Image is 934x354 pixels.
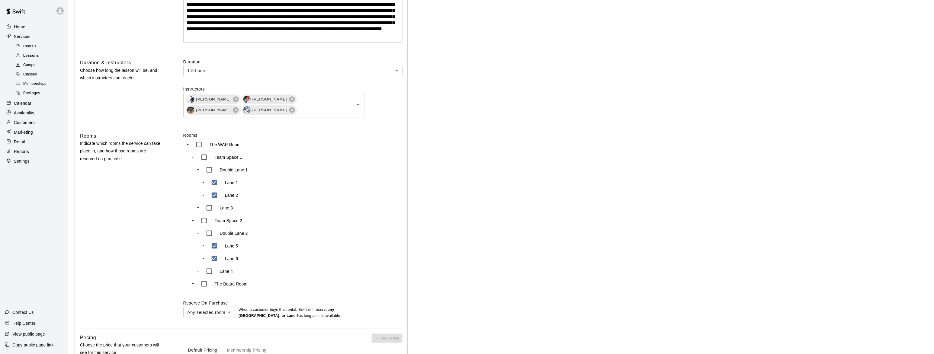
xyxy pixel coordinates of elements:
[23,43,37,49] span: Rentals
[80,334,96,342] h6: Pricing
[12,320,35,326] p: Help Center
[14,42,68,51] a: Rentals
[225,192,238,198] p: Lane 2
[220,205,233,211] p: Lane 3
[14,42,66,51] div: Rentals
[5,22,63,31] a: Home
[14,70,66,79] div: Classes
[183,138,304,290] ul: swift facility view
[187,107,194,114] img: Josh Cossitt
[12,342,53,348] p: Copy public page link
[5,108,63,117] a: Availability
[193,107,234,113] span: [PERSON_NAME]
[5,157,63,166] a: Settings
[183,132,403,138] label: Rooms
[183,301,228,305] label: Reserve On Purchase
[239,308,334,318] b: any [GEOGRAPHIC_DATA], or Lane 6
[14,51,68,60] a: Lessons
[239,307,344,319] p: When a customer buys this rental , Swift will reserve as long as it is available
[187,96,194,103] img: Phillip Jankulovski
[183,59,403,65] label: Duration
[225,243,238,249] p: Lane 5
[23,90,40,96] span: Packages
[14,139,25,145] p: Retail
[220,230,248,236] p: Double Lane 2
[14,100,31,106] p: Calendar
[215,281,248,287] p: The Board Room
[14,89,66,97] div: Packages
[14,89,68,98] a: Packages
[186,94,241,104] div: Phillip Jankulovski[PERSON_NAME]
[5,118,63,127] a: Customers
[5,147,63,156] a: Reports
[5,32,63,41] a: Services
[210,142,241,148] p: The WAR Room
[80,132,96,140] h6: Rooms
[183,307,235,318] div: Any selected room
[14,158,30,164] p: Settings
[23,62,35,68] span: Camps
[80,67,164,82] p: Choose how long the lesson will be, and which instructors can teach it
[5,128,63,137] a: Marketing
[12,309,34,315] p: Contact Us
[14,79,68,89] a: Memberships
[215,154,242,160] p: Team Space 1
[14,61,68,70] a: Camps
[5,99,63,108] a: Calendar
[14,61,66,69] div: Camps
[14,70,68,79] a: Classes
[215,218,242,224] p: Team Space 2
[14,33,30,40] p: Services
[14,148,29,155] p: Reports
[243,96,251,103] img: Jeremy Ware
[249,96,290,102] span: [PERSON_NAME]
[243,107,251,114] img: Andy Leader
[14,24,25,30] p: Home
[220,268,233,274] p: Lane 4
[14,52,66,60] div: Lessons
[249,107,290,113] span: [PERSON_NAME]
[186,105,241,115] div: Josh Cossitt[PERSON_NAME]
[14,110,34,116] p: Availability
[14,120,35,126] p: Customers
[80,140,164,163] p: Indicate which rooms the service can take place in, and how those rooms are reserved on purchase
[242,105,297,115] div: Andy Leader[PERSON_NAME]
[23,72,37,78] span: Classes
[12,331,45,337] p: View public page
[183,65,403,76] div: 1.5 hours
[242,94,297,104] div: Jeremy Ware[PERSON_NAME]
[5,137,63,146] a: Retail
[183,86,403,92] label: Instructors
[23,53,39,59] span: Lessons
[193,96,234,102] span: [PERSON_NAME]
[80,59,131,67] h6: Duration & Instructors
[14,129,33,135] p: Marketing
[354,100,362,109] button: Open
[23,81,46,87] span: Memberships
[225,180,238,186] p: Lane 1
[14,80,66,88] div: Memberships
[225,256,238,262] p: Lane 6
[220,167,248,173] p: Double Lane 1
